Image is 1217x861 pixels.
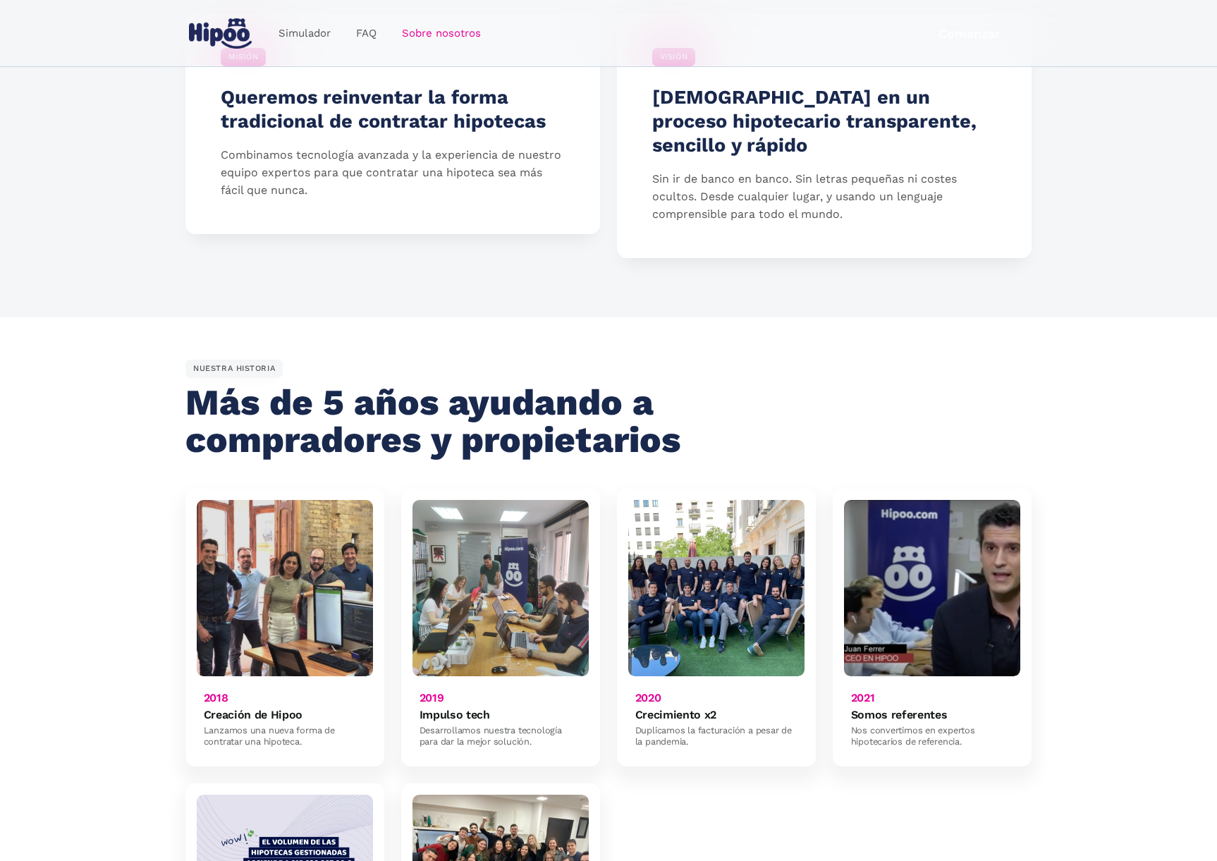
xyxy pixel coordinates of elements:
a: Sobre nosotros [389,20,494,47]
h6: 2021 [851,691,875,704]
div: Lanzamos una nueva forma de contratar una hipoteca. [204,725,367,748]
p: Sin ir de banco en banco. Sin letras pequeñas ni costes ocultos. Desde cualquier lugar, y usando ... [652,171,997,223]
div: Duplicamos la facturación a pesar de la pandemia. [635,725,798,748]
a: Comenzar [907,17,1032,50]
a: FAQ [343,20,389,47]
h6: Crecimiento x2 [635,708,717,721]
div: NUESTRA HISTORIA [185,360,283,378]
h2: Más de 5 años ayudando a compradores y propietarios [185,384,691,460]
h6: 2020 [635,691,661,704]
div: Desarrollamos nuestra tecnología para dar la mejor solución. [420,725,582,748]
h6: Impulso tech [420,708,490,721]
h4: Queremos reinventar la forma tradicional de contratar hipotecas [221,85,565,133]
h6: 2018 [204,691,228,704]
h6: Somos referentes [851,708,948,721]
h6: 2019 [420,691,444,704]
a: home [185,13,255,54]
a: Simulador [266,20,343,47]
h4: [DEMOGRAPHIC_DATA] en un proceso hipotecario transparente, sencillo y rápido [652,85,997,157]
div: Nos convertimos en expertos hipotecarios de referencia. [851,725,1014,748]
p: Combinamos tecnología avanzada y la experiencia de nuestro equipo expertos para que contratar una... [221,147,565,199]
h6: Creación de Hipoo [204,708,303,721]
